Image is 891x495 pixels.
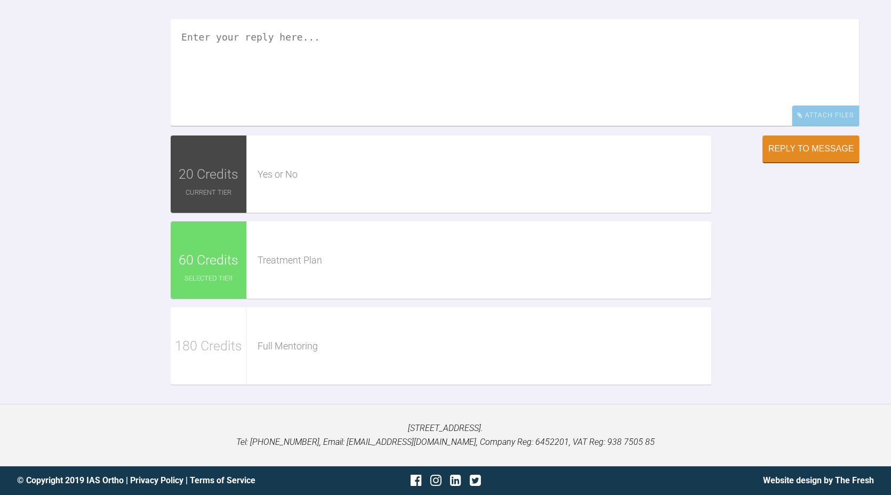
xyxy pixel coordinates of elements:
[258,167,711,182] div: Yes or No
[190,475,255,485] a: Terms of Service
[179,250,238,271] span: 60 Credits
[17,421,874,449] p: [STREET_ADDRESS]. Tel: [PHONE_NUMBER], Email: [EMAIL_ADDRESS][DOMAIN_NAME], Company Reg: 6452201,...
[258,253,711,268] div: Treatment Plan
[130,475,183,485] a: Privacy Policy
[768,144,854,154] div: Reply to Message
[258,339,711,354] div: Full Mentoring
[762,135,859,162] button: Reply to Message
[17,474,303,488] div: © Copyright 2019 IAS Ortho | |
[175,336,242,357] span: 180 Credits
[763,475,874,485] a: Website design by The Fresh
[792,105,859,126] div: Attach Files
[179,164,238,185] span: 20 Credits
